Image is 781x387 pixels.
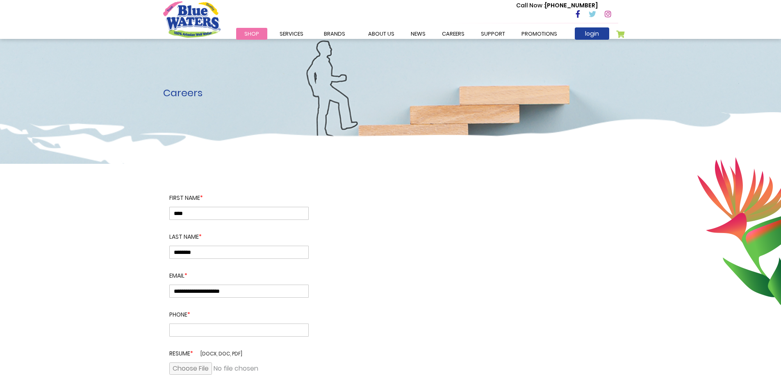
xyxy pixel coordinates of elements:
[473,28,513,40] a: support
[516,1,545,9] span: Call Now :
[575,27,609,40] a: login
[169,220,309,246] label: Last Name
[163,87,618,99] h1: Careers
[513,28,565,40] a: Promotions
[434,28,473,40] a: careers
[244,30,259,38] span: Shop
[163,1,221,37] a: store logo
[169,259,309,285] label: Email
[697,157,781,305] img: career-intro-leaves.png
[360,28,403,40] a: about us
[280,30,303,38] span: Services
[324,30,345,38] span: Brands
[169,298,309,324] label: Phone
[200,350,242,357] span: [docx, doc, pdf]
[403,28,434,40] a: News
[516,1,598,10] p: [PHONE_NUMBER]
[169,194,309,207] label: First name
[169,337,309,362] label: Resume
